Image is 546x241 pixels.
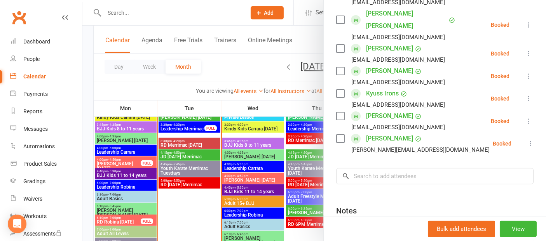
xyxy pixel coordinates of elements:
[366,110,413,122] a: [PERSON_NAME]
[10,155,82,173] a: Product Sales
[366,132,413,145] a: [PERSON_NAME]
[23,91,48,97] div: Payments
[23,178,45,184] div: Gradings
[491,22,509,28] div: Booked
[23,213,47,219] div: Workouts
[10,68,82,85] a: Calendar
[351,55,445,65] div: [EMAIL_ADDRESS][DOMAIN_NAME]
[491,118,509,124] div: Booked
[10,33,82,50] a: Dashboard
[336,205,357,216] div: Notes
[351,32,445,42] div: [EMAIL_ADDRESS][DOMAIN_NAME]
[491,96,509,101] div: Booked
[428,221,495,237] button: Bulk add attendees
[351,77,445,87] div: [EMAIL_ADDRESS][DOMAIN_NAME]
[500,221,537,237] button: View
[491,51,509,56] div: Booked
[491,73,509,79] div: Booked
[10,190,82,208] a: Waivers
[23,143,55,149] div: Automations
[366,87,399,100] a: Kyuss Irons
[23,231,62,237] div: Assessments
[23,108,42,114] div: Reports
[10,85,82,103] a: Payments
[23,196,42,202] div: Waivers
[8,215,26,233] div: Open Intercom Messenger
[336,168,534,184] input: Search to add attendees
[366,7,447,32] a: [PERSON_NAME] [PERSON_NAME]
[10,138,82,155] a: Automations
[351,100,445,110] div: [EMAIL_ADDRESS][DOMAIN_NAME]
[366,65,413,77] a: [PERSON_NAME]
[351,145,490,155] div: [PERSON_NAME][EMAIL_ADDRESS][DOMAIN_NAME]
[10,50,82,68] a: People
[10,173,82,190] a: Gradings
[10,103,82,120] a: Reports
[351,122,445,132] div: [EMAIL_ADDRESS][DOMAIN_NAME]
[493,141,511,146] div: Booked
[23,38,50,45] div: Dashboard
[366,42,413,55] a: [PERSON_NAME]
[10,120,82,138] a: Messages
[23,126,48,132] div: Messages
[23,56,40,62] div: People
[23,161,57,167] div: Product Sales
[10,208,82,225] a: Workouts
[23,73,46,80] div: Calendar
[9,8,29,27] a: Clubworx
